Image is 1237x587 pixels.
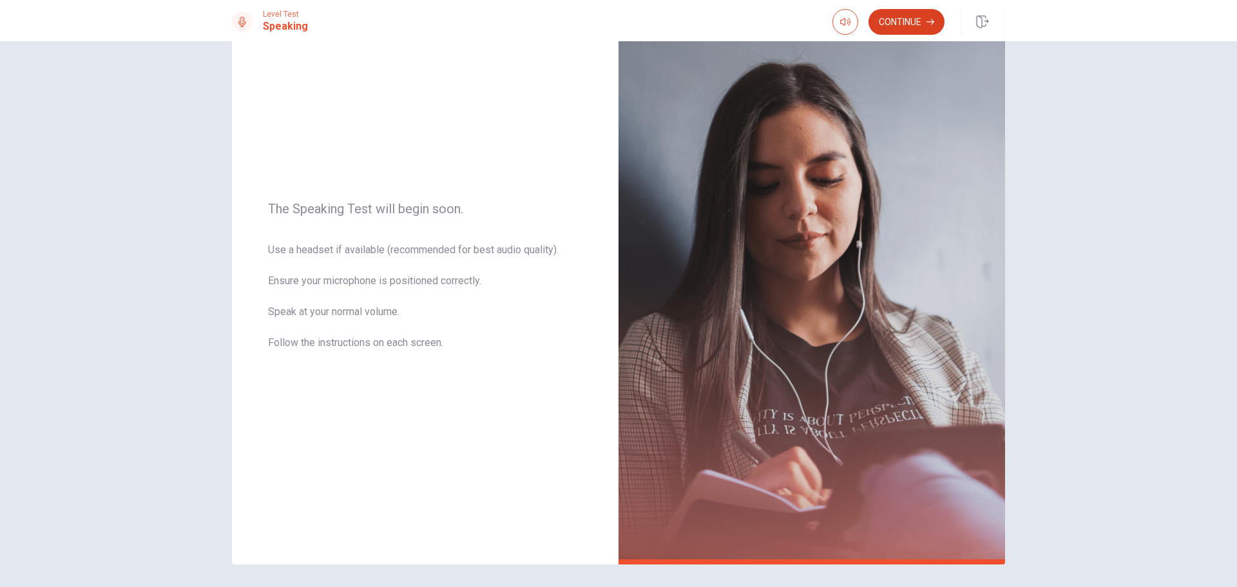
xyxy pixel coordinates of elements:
span: The Speaking Test will begin soon. [268,201,582,217]
button: Continue [868,9,945,35]
img: speaking intro [618,3,1005,564]
span: Level Test [263,10,308,19]
h1: Speaking [263,19,308,34]
span: Use a headset if available (recommended for best audio quality). Ensure your microphone is positi... [268,242,582,366]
